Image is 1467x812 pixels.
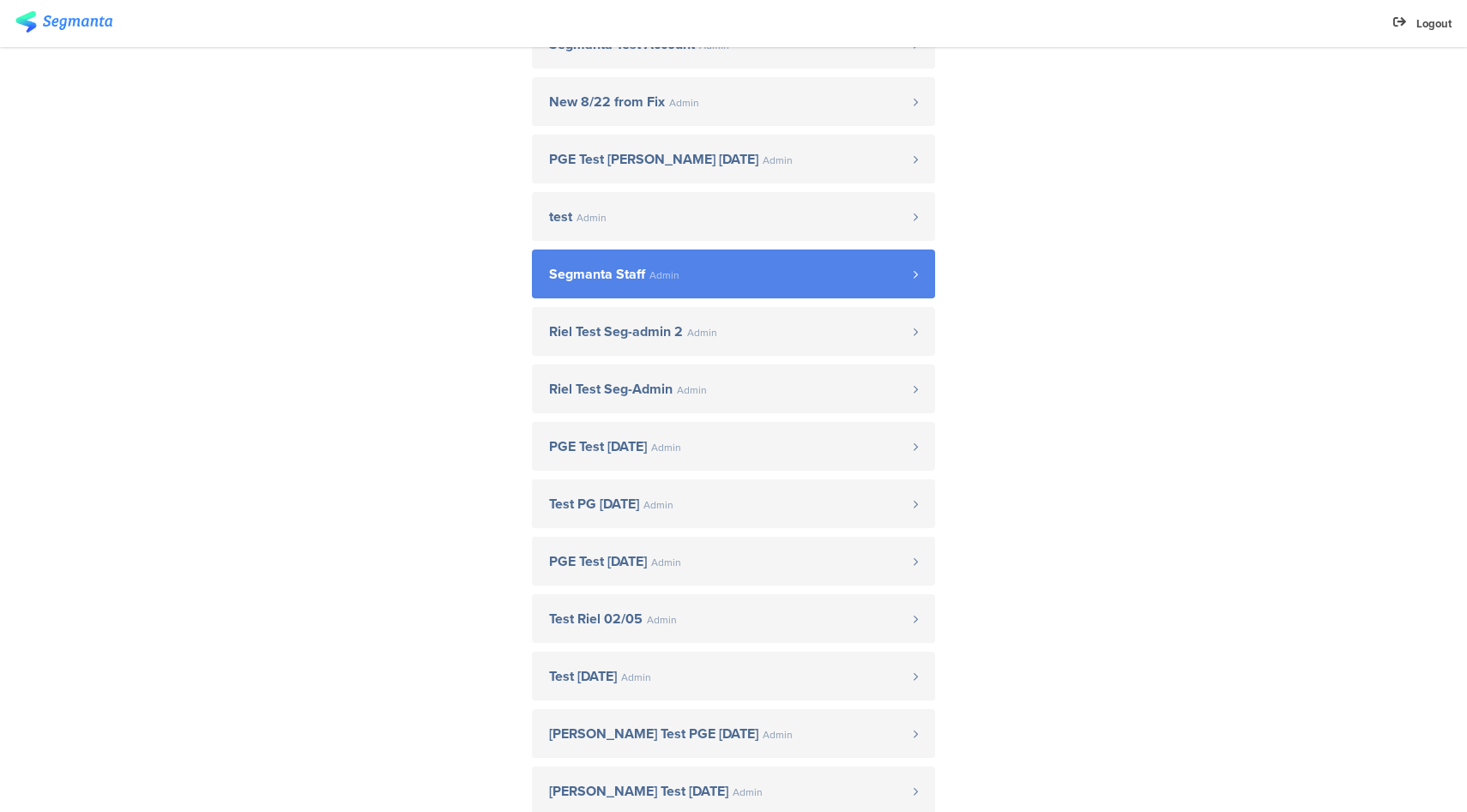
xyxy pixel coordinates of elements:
[549,670,617,683] span: Test [DATE]
[621,672,651,683] span: Admin
[549,555,647,568] span: PGE Test [DATE]
[532,652,935,701] a: Test [DATE] Admin
[549,210,572,224] span: test
[733,787,763,797] span: Admin
[649,270,679,280] span: Admin
[549,153,758,166] span: PGE Test [PERSON_NAME] [DATE]
[532,594,935,643] a: Test Riel 02/05 Admin
[532,192,935,241] a: test Admin
[669,98,699,108] span: Admin
[549,95,665,109] span: New 8/22 from Fix
[1416,15,1452,32] span: Logout
[577,213,607,223] span: Admin
[532,307,935,356] a: Riel Test Seg-admin 2 Admin
[651,442,681,453] span: Admin
[699,40,729,51] span: Admin
[532,537,935,586] a: PGE Test [DATE] Admin
[549,38,695,51] span: Segmanta Test Account
[532,422,935,471] a: PGE Test [DATE] Admin
[532,250,935,298] a: Segmanta Staff Admin
[643,500,673,510] span: Admin
[549,727,758,741] span: [PERSON_NAME] Test PGE [DATE]
[651,557,681,568] span: Admin
[687,328,717,338] span: Admin
[549,497,639,511] span: Test PG [DATE]
[549,440,647,454] span: PGE Test [DATE]
[647,615,677,625] span: Admin
[532,135,935,183] a: PGE Test [PERSON_NAME] [DATE] Admin
[15,11,112,33] img: segmanta logo
[763,730,793,740] span: Admin
[549,785,728,798] span: [PERSON_NAME] Test [DATE]
[763,155,793,165] span: Admin
[549,268,645,281] span: Segmanta Staff
[549,382,673,396] span: Riel Test Seg-Admin
[549,325,683,339] span: Riel Test Seg-admin 2
[532,364,935,413] a: Riel Test Seg-Admin Admin
[532,77,935,126] a: New 8/22 from Fix Admin
[532,709,935,758] a: [PERSON_NAME] Test PGE [DATE] Admin
[549,612,643,626] span: Test Riel 02/05
[677,385,707,395] span: Admin
[532,479,935,528] a: Test PG [DATE] Admin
